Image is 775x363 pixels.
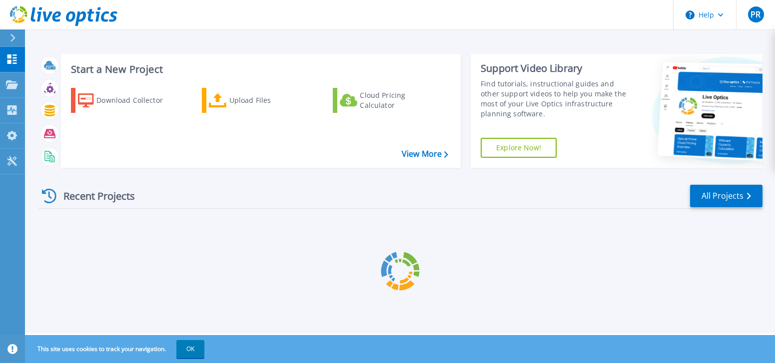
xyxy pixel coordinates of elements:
[96,90,176,110] div: Download Collector
[333,88,444,113] a: Cloud Pricing Calculator
[481,79,627,119] div: Find tutorials, instructional guides and other support videos to help you make the most of your L...
[481,62,627,75] div: Support Video Library
[751,10,761,18] span: PR
[690,185,763,207] a: All Projects
[38,184,148,208] div: Recent Projects
[360,90,440,110] div: Cloud Pricing Calculator
[71,88,182,113] a: Download Collector
[481,138,557,158] a: Explore Now!
[71,64,448,75] h3: Start a New Project
[202,88,313,113] a: Upload Files
[229,90,309,110] div: Upload Files
[176,340,204,358] button: OK
[402,149,448,159] a: View More
[27,340,204,358] span: This site uses cookies to track your navigation.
